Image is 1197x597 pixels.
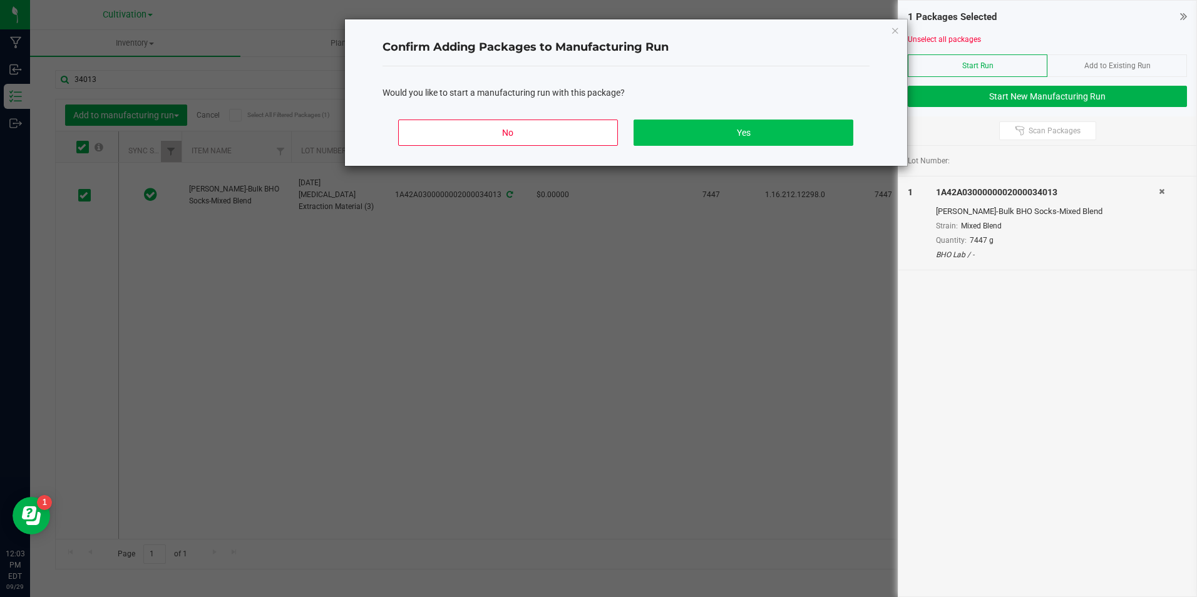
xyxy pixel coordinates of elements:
[383,39,870,56] h4: Confirm Adding Packages to Manufacturing Run
[37,495,52,510] iframe: Resource center unread badge
[383,86,870,99] div: Would you like to start a manufacturing run with this package?
[891,23,900,38] button: Close
[13,497,50,534] iframe: Resource center
[634,120,853,146] button: Yes
[398,120,617,146] button: No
